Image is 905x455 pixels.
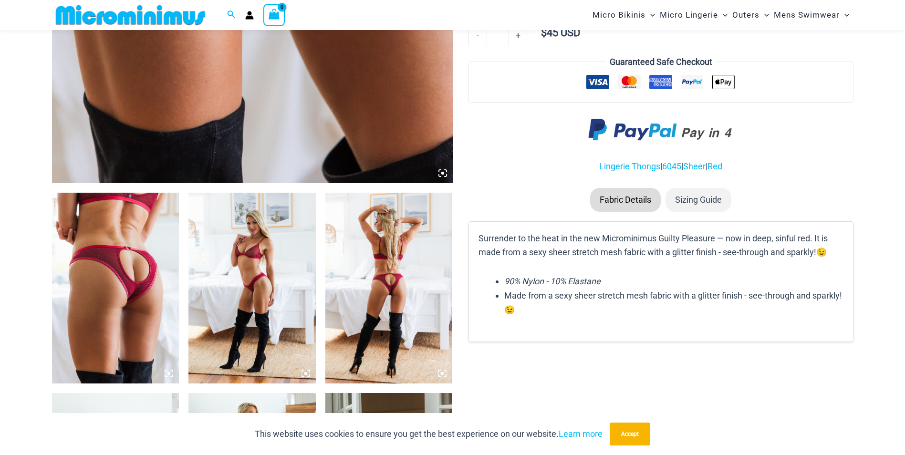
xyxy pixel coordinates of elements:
p: | | | [468,159,853,174]
input: Product quantity [487,26,509,46]
img: MM SHOP LOGO FLAT [52,4,209,26]
img: Guilty Pleasures Red 1045 Bra 6045 Thong [325,193,453,383]
a: 6045 [662,161,681,171]
span: Outers [732,3,759,27]
a: - [468,26,487,46]
span: Micro Lingerie [660,3,718,27]
a: Micro BikinisMenu ToggleMenu Toggle [590,3,657,27]
a: Micro LingerieMenu ToggleMenu Toggle [657,3,730,27]
a: OutersMenu ToggleMenu Toggle [730,3,771,27]
a: Account icon link [245,11,254,20]
a: View Shopping Cart, empty [263,4,285,26]
li: Made from a sexy sheer stretch mesh fabric with a glitter finish - see-through and sparkly! [504,289,843,317]
a: Mens SwimwearMenu ToggleMenu Toggle [771,3,852,27]
a: + [509,26,527,46]
img: Guilty Pleasures Red 1045 Bra 6045 Thong [188,193,316,383]
a: Red [707,161,722,171]
span: Menu Toggle [759,3,769,27]
em: 90% Nylon - 10% Elastane [504,276,601,286]
li: Fabric Details [590,188,661,212]
p: Surrender to the heat in the new Microminimus Guilty Pleasure — now in deep, sinful red. It is ma... [479,231,843,259]
span: 😉 [504,305,515,315]
span: $ [541,27,547,39]
img: Guilty Pleasures Red 6045 Thong [52,193,179,383]
span: Micro Bikinis [593,3,645,27]
span: Menu Toggle [645,3,655,27]
bdi: 45 USD [541,27,580,39]
a: Search icon link [227,9,236,21]
li: Sizing Guide [666,188,731,212]
a: Sheer [683,161,706,171]
span: Mens Swimwear [774,3,840,27]
nav: Site Navigation [589,1,853,29]
a: Lingerie Thongs [599,161,660,171]
p: This website uses cookies to ensure you get the best experience on our website. [255,427,603,441]
span: Menu Toggle [840,3,849,27]
a: Learn more [559,429,603,439]
button: Accept [610,423,650,445]
legend: Guaranteed Safe Checkout [606,55,716,69]
span: Menu Toggle [718,3,728,27]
